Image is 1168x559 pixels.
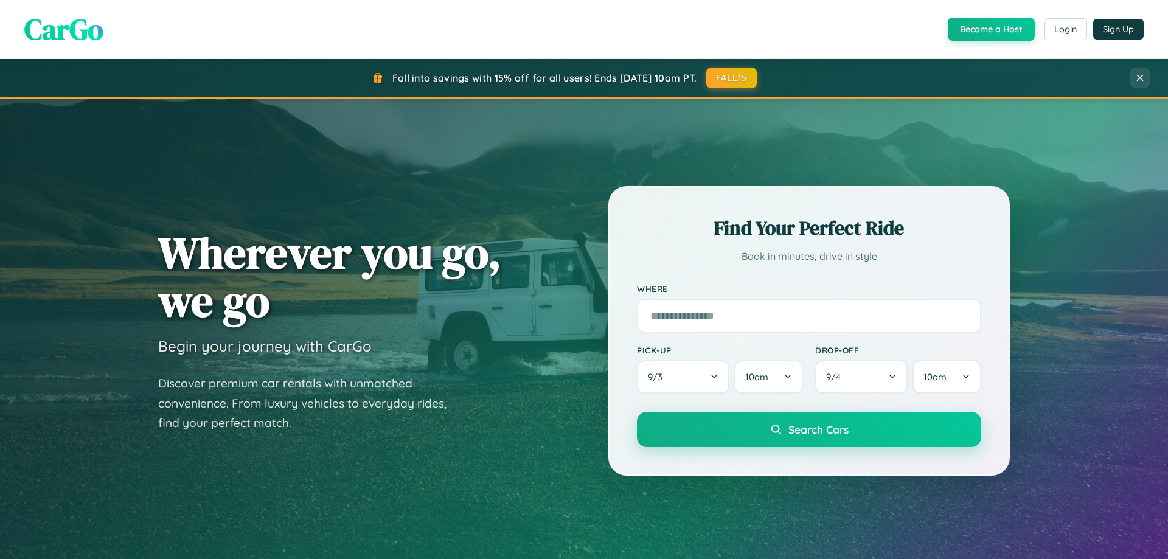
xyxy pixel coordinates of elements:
[815,345,981,355] label: Drop-off
[826,371,847,383] span: 9 / 4
[158,337,372,355] h3: Begin your journey with CarGo
[637,283,981,294] label: Where
[648,371,669,383] span: 9 / 3
[637,360,729,394] button: 9/3
[923,371,947,383] span: 10am
[912,360,981,394] button: 10am
[637,215,981,241] h2: Find Your Perfect Ride
[948,18,1035,41] button: Become a Host
[734,360,803,394] button: 10am
[815,360,908,394] button: 9/4
[158,229,501,325] h1: Wherever you go, we go
[637,248,981,265] p: Book in minutes, drive in style
[1044,18,1087,40] button: Login
[392,72,697,84] span: Fall into savings with 15% off for all users! Ends [DATE] 10am PT.
[745,371,768,383] span: 10am
[158,373,462,433] p: Discover premium car rentals with unmatched convenience. From luxury vehicles to everyday rides, ...
[1093,19,1144,40] button: Sign Up
[637,345,803,355] label: Pick-up
[788,423,849,436] span: Search Cars
[24,9,103,49] span: CarGo
[637,412,981,447] button: Search Cars
[706,68,757,88] button: FALL15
